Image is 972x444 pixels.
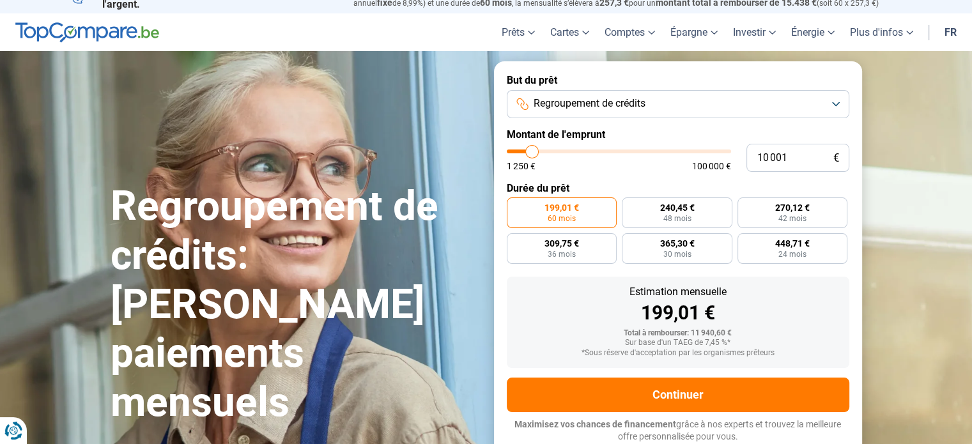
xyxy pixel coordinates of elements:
[775,203,810,212] span: 270,12 €
[775,239,810,248] span: 448,71 €
[548,250,576,258] span: 36 mois
[783,13,842,51] a: Énergie
[111,182,479,427] h1: Regroupement de crédits: [PERSON_NAME] paiements mensuels
[833,153,839,164] span: €
[663,215,691,222] span: 48 mois
[660,239,694,248] span: 365,30 €
[660,203,694,212] span: 240,45 €
[663,250,691,258] span: 30 mois
[663,13,725,51] a: Épargne
[514,419,676,429] span: Maximisez vos chances de financement
[778,215,806,222] span: 42 mois
[534,96,645,111] span: Regroupement de crédits
[842,13,921,51] a: Plus d'infos
[15,22,159,43] img: TopCompare
[517,329,839,338] div: Total à rembourser: 11 940,60 €
[507,90,849,118] button: Regroupement de crédits
[517,287,839,297] div: Estimation mensuelle
[507,162,536,171] span: 1 250 €
[597,13,663,51] a: Comptes
[778,250,806,258] span: 24 mois
[544,203,579,212] span: 199,01 €
[507,378,849,412] button: Continuer
[692,162,731,171] span: 100 000 €
[517,303,839,323] div: 199,01 €
[725,13,783,51] a: Investir
[517,349,839,358] div: *Sous réserve d'acceptation par les organismes prêteurs
[507,74,849,86] label: But du prêt
[544,239,579,248] span: 309,75 €
[507,418,849,443] p: grâce à nos experts et trouvez la meilleure offre personnalisée pour vous.
[517,339,839,348] div: Sur base d'un TAEG de 7,45 %*
[507,128,849,141] label: Montant de l'emprunt
[494,13,543,51] a: Prêts
[507,182,849,194] label: Durée du prêt
[548,215,576,222] span: 60 mois
[543,13,597,51] a: Cartes
[937,13,964,51] a: fr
